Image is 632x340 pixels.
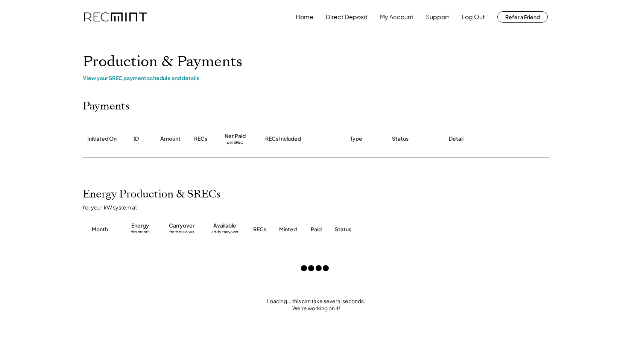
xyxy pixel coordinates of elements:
div: adds carryover [211,229,238,237]
div: from previous [169,229,194,237]
div: Loading... this can take several seconds. We're working on it! [75,297,557,312]
div: Month [92,226,108,233]
div: Net Paid [225,132,246,140]
div: this month [131,229,150,237]
div: Status [335,226,463,233]
div: Paid [311,226,322,233]
img: recmint-logotype%403x.png [84,12,147,22]
h1: Production & Payments [83,53,549,71]
div: Energy [131,222,149,229]
div: Minted [279,226,297,233]
div: RECs [194,135,207,143]
button: My Account [380,9,413,24]
div: per SREC [227,140,243,146]
button: Support [426,9,449,24]
div: Initiated On [87,135,117,143]
button: Direct Deposit [326,9,368,24]
div: Detail [449,135,463,143]
button: Home [296,9,313,24]
button: Refer a Friend [497,11,548,23]
div: ID [134,135,139,143]
div: Carryover [169,222,194,229]
h2: Payments [83,100,130,113]
div: Amount [160,135,181,143]
div: for your kW system at [83,204,557,211]
div: Type [350,135,362,143]
div: View your SREC payment schedule and details [83,74,549,81]
button: Log Out [462,9,485,24]
div: Status [392,135,409,143]
div: RECs [253,226,266,233]
div: RECs Included [265,135,301,143]
div: Available [213,222,236,229]
h2: Energy Production & SRECs [83,188,221,201]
